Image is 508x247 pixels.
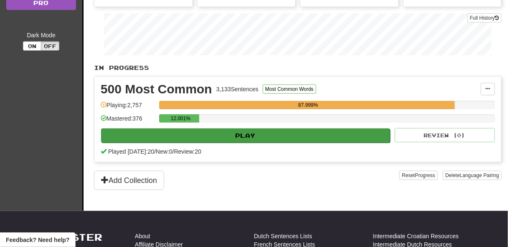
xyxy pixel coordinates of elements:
[443,171,502,180] button: DeleteLanguage Pairing
[6,31,76,39] div: Dark Mode
[108,148,154,155] span: Played [DATE]: 20
[94,171,164,190] button: Add Collection
[135,232,150,240] a: About
[162,114,199,123] div: 12.001%
[395,128,495,142] button: Review (0)
[101,114,155,128] div: Mastered: 376
[23,41,41,51] button: On
[162,101,455,109] div: 87.999%
[263,85,316,94] button: Most Common Words
[174,148,201,155] span: Review: 20
[6,236,69,244] span: Open feedback widget
[173,148,174,155] span: /
[254,232,312,240] a: Dutch Sentences Lists
[16,232,102,242] a: Clozemaster
[216,85,259,93] div: 3,133 Sentences
[415,172,435,178] span: Progress
[467,13,502,23] button: Full History
[399,171,437,180] button: ResetProgress
[460,172,499,178] span: Language Pairing
[156,148,173,155] span: New: 0
[373,232,459,240] a: Intermediate Croatian Resources
[101,83,212,95] div: 500 Most Common
[41,41,59,51] button: Off
[101,101,155,115] div: Playing: 2,757
[94,64,502,72] p: In Progress
[101,129,390,143] button: Play
[154,148,156,155] span: /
